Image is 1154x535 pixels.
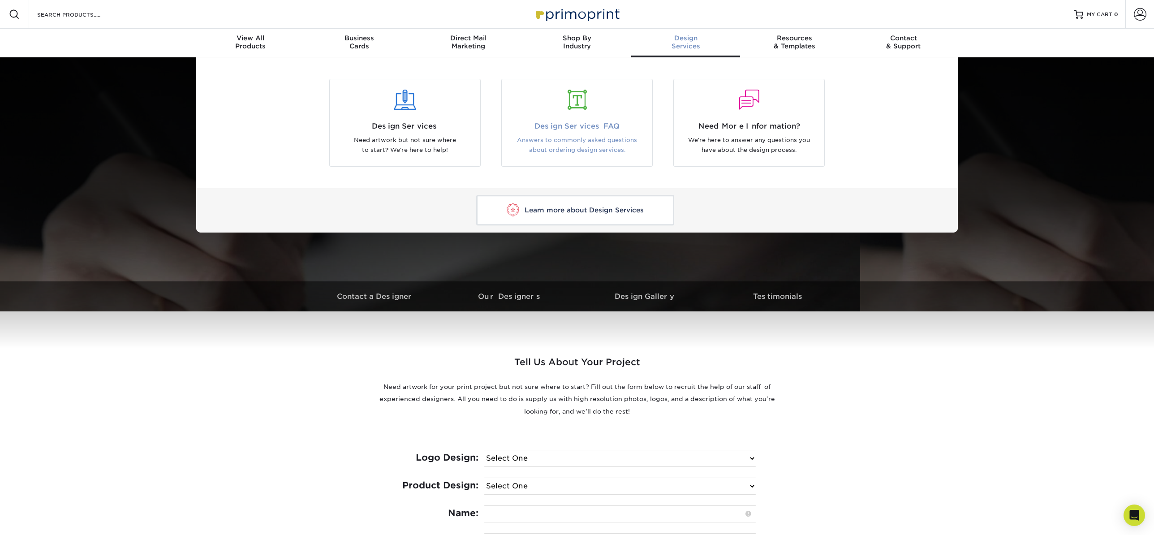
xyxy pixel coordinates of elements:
[336,121,474,132] span: Design Services
[36,9,124,20] input: SEARCH PRODUCTS.....
[532,4,622,24] img: Primoprint
[414,34,523,42] span: Direct Mail
[375,354,779,377] h2: Tell Us About Your Project
[375,381,779,418] p: Need artwork for your print project but not sure where to start? Fill out the form below to recru...
[1087,11,1112,18] span: MY CART
[1124,505,1145,526] div: Open Intercom Messenger
[631,34,740,50] div: Services
[305,34,414,42] span: Business
[398,450,478,466] label: Logo Design:
[398,478,478,493] label: Product Design:
[326,79,484,167] a: Design Services Need artwork but not sure where to start? We're here to help!
[523,34,632,50] div: Industry
[305,34,414,50] div: Cards
[498,79,656,167] a: Design Services FAQ Answers to commonly asked questions about ordering design services.
[414,34,523,50] div: Marketing
[740,29,849,57] a: Resources& Templates
[414,29,523,57] a: Direct MailMarketing
[631,29,740,57] a: DesignServices
[196,34,305,50] div: Products
[196,34,305,42] span: View All
[508,121,646,132] span: Design Services FAQ
[680,121,818,132] span: Need More Information?
[670,79,828,167] a: Need More Information? We're here to answer any questions you have about the design process.
[849,34,958,50] div: & Support
[398,505,478,521] label: Name:
[631,34,740,42] span: Design
[525,206,644,214] span: Learn more about Design Services
[508,135,646,155] p: Answers to commonly asked questions about ordering design services.
[2,508,76,532] iframe: Google Customer Reviews
[740,34,849,42] span: Resources
[740,34,849,50] div: & Templates
[196,29,305,57] a: View AllProducts
[680,135,818,155] p: We're here to answer any questions you have about the design process.
[336,135,474,155] p: Need artwork but not sure where to start? We're here to help!
[523,34,632,42] span: Shop By
[305,29,414,57] a: BusinessCards
[1114,11,1118,17] span: 0
[849,34,958,42] span: Contact
[523,29,632,57] a: Shop ByIndustry
[849,29,958,57] a: Contact& Support
[476,195,674,225] a: Learn more about Design Services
